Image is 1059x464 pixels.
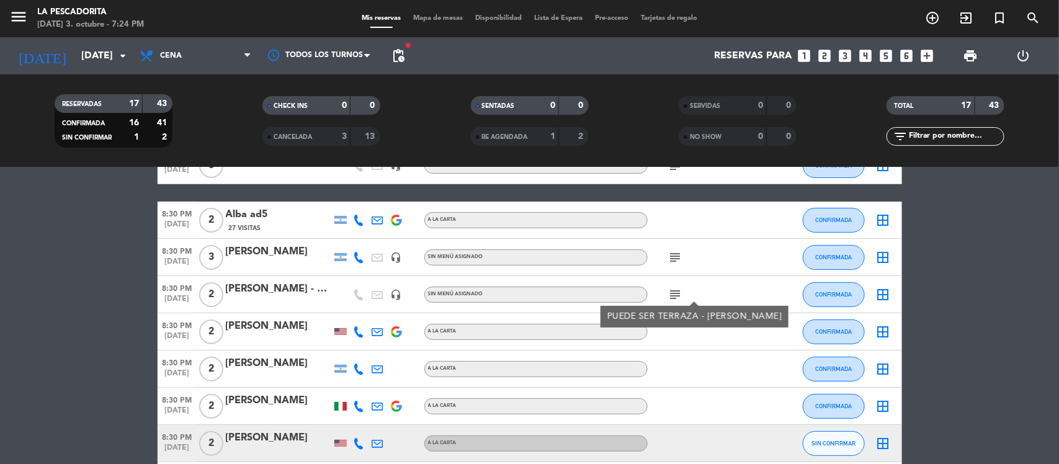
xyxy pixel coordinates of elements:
div: [PERSON_NAME] [226,318,331,334]
i: border_all [876,399,891,414]
span: [DATE] [158,257,197,272]
strong: 43 [157,99,169,108]
img: google-logo.png [391,215,402,226]
span: 2 [199,394,223,419]
input: Filtrar por nombre... [908,130,1004,143]
span: 8:30 PM [158,392,197,406]
button: menu [9,7,28,30]
strong: 17 [962,101,972,110]
div: [PERSON_NAME] [226,393,331,409]
strong: 0 [758,132,763,141]
span: Sin menú asignado [428,163,483,167]
i: border_all [876,213,891,228]
i: border_all [876,362,891,377]
span: 8:30 PM [158,318,197,332]
div: LOG OUT [997,37,1050,74]
i: border_all [876,250,891,265]
span: 2 [199,357,223,381]
div: [PERSON_NAME] [226,430,331,446]
span: CONFIRMADA [815,291,852,298]
span: pending_actions [391,48,406,63]
span: [DATE] [158,332,197,346]
i: looks_two [817,48,833,64]
strong: 43 [990,101,1002,110]
strong: 3 [342,132,347,141]
i: add_box [919,48,936,64]
i: headset_mic [391,252,402,263]
strong: 0 [342,101,347,110]
span: SIN CONFIRMAR [62,135,112,141]
i: headset_mic [391,289,402,300]
i: menu [9,7,28,26]
button: CONFIRMADA [803,394,865,419]
span: Cena [160,51,182,60]
span: CANCELADA [274,134,312,140]
strong: 1 [550,132,555,141]
i: subject [668,250,683,265]
span: RESERVADAS [62,101,102,107]
span: 27 Visitas [229,223,261,233]
strong: 0 [578,101,586,110]
span: 8:30 PM [158,280,197,295]
i: [DATE] [9,42,75,69]
span: A LA CARTA [428,440,457,445]
span: [DATE] [158,406,197,421]
span: A LA CARTA [428,329,457,334]
i: turned_in_not [992,11,1007,25]
span: CONFIRMADA [815,328,852,335]
span: print [963,48,978,63]
span: SIN CONFIRMAR [811,440,856,447]
span: [DATE] [158,166,197,180]
i: looks_4 [858,48,874,64]
i: looks_3 [838,48,854,64]
span: Sin menú asignado [428,292,483,297]
button: CONFIRMADA [803,245,865,270]
strong: 41 [157,118,169,127]
strong: 0 [370,101,378,110]
span: 2 [199,282,223,307]
span: CHECK INS [274,103,308,109]
i: arrow_drop_down [115,48,130,63]
i: add_circle_outline [925,11,940,25]
img: google-logo.png [391,326,402,337]
span: TOTAL [894,103,913,109]
button: CONFIRMADA [803,319,865,344]
div: [DATE] 3. octubre - 7:24 PM [37,19,144,31]
span: Mis reservas [355,15,407,22]
span: Lista de Espera [528,15,589,22]
span: 8:30 PM [158,243,197,257]
span: A LA CARTA [428,217,457,222]
span: CONFIRMADA [815,365,852,372]
span: 8:30 PM [158,355,197,369]
button: CONFIRMADA [803,208,865,233]
span: Mapa de mesas [407,15,469,22]
i: exit_to_app [958,11,973,25]
i: filter_list [893,129,908,144]
strong: 17 [129,99,139,108]
span: [DATE] [158,220,197,234]
div: [PERSON_NAME] [226,244,331,260]
span: [DATE] [158,295,197,309]
span: Reservas para [715,50,792,62]
i: looks_one [797,48,813,64]
span: CONFIRMADA [62,120,105,127]
strong: 16 [129,118,139,127]
span: 2 [199,319,223,344]
strong: 13 [365,132,378,141]
span: 2 [199,208,223,233]
span: Pre-acceso [589,15,635,22]
button: CONFIRMADA [803,357,865,381]
i: subject [668,287,683,302]
div: Alba ad5 [226,207,331,223]
span: CONFIRMADA [815,254,852,261]
button: CONFIRMADA [803,282,865,307]
i: border_all [876,287,891,302]
button: SIN CONFIRMAR [803,431,865,456]
strong: 1 [134,133,139,141]
i: looks_6 [899,48,915,64]
span: Tarjetas de regalo [635,15,704,22]
span: Sin menú asignado [428,254,483,259]
span: A LA CARTA [428,403,457,408]
div: PUEDE SER TERRAZA - [PERSON_NAME] [607,310,782,323]
span: 3 [199,245,223,270]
